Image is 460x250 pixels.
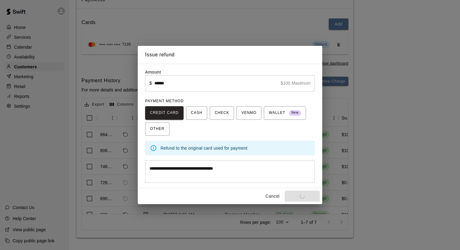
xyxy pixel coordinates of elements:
h2: Issue refund [138,46,322,64]
button: WALLET New [264,106,306,120]
span: CASH [191,108,202,118]
button: OTHER [145,122,169,136]
button: Cancel [263,191,282,202]
span: OTHER [150,124,165,134]
div: Refund to the original card used for payment [161,143,310,154]
p: $100 Maximum [280,80,311,86]
label: Amount [145,70,161,75]
span: PAYMENT METHOD [145,99,184,103]
button: CHECK [210,106,234,120]
span: VENMO [241,108,256,118]
button: CASH [186,106,207,120]
p: $ [149,80,152,86]
span: CHECK [215,108,229,118]
button: CREDIT CARD [145,106,184,120]
span: CREDIT CARD [150,108,179,118]
button: VENMO [236,106,261,120]
span: New [289,109,301,117]
span: WALLET [269,108,301,118]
